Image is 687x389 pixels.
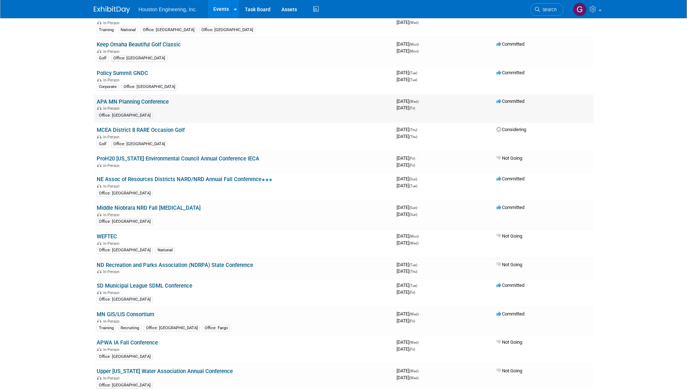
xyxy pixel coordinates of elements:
[409,163,415,167] span: (Fri)
[409,177,417,181] span: (Sun)
[103,376,122,381] span: In-Person
[409,71,417,75] span: (Tue)
[409,369,419,373] span: (Wed)
[397,240,419,246] span: [DATE]
[97,269,101,273] img: In-Person Event
[97,49,101,53] img: In-Person Event
[97,347,101,351] img: In-Person Event
[103,290,122,295] span: In-Person
[409,106,415,110] span: (Fri)
[409,263,417,267] span: (Tue)
[97,368,233,375] a: Upper [US_STATE] Water Association Annual Conference
[420,233,421,239] span: -
[97,135,101,138] img: In-Person Event
[397,70,419,75] span: [DATE]
[497,70,524,75] span: Committed
[397,99,421,104] span: [DATE]
[94,6,130,13] img: ExhibitDay
[397,289,415,295] span: [DATE]
[409,340,419,344] span: (Wed)
[409,234,419,238] span: (Mon)
[497,368,522,373] span: Not Going
[97,218,153,225] div: Office: [GEOGRAPHIC_DATA]
[97,354,153,360] div: Office: [GEOGRAPHIC_DATA]
[409,290,415,294] span: (Fri)
[97,184,101,188] img: In-Person Event
[97,283,192,289] a: SD Municipal League SDML Conference
[397,375,419,380] span: [DATE]
[97,163,101,167] img: In-Person Event
[409,312,419,316] span: (Wed)
[97,311,154,318] a: MN GIS/LIS Consortium
[409,135,417,139] span: (Thu)
[397,20,419,25] span: [DATE]
[416,155,417,161] span: -
[97,382,153,389] div: Office: [GEOGRAPHIC_DATA]
[97,247,153,254] div: Office: [GEOGRAPHIC_DATA]
[144,325,200,331] div: Office: [GEOGRAPHIC_DATA]
[418,283,419,288] span: -
[97,112,153,119] div: Office: [GEOGRAPHIC_DATA]
[409,42,419,46] span: (Mon)
[97,84,119,90] div: Corporate
[409,49,419,53] span: (Mon)
[97,155,259,162] a: ProH20 [US_STATE] Environmental Council Annual Conference IECA
[97,205,201,211] a: Middle Niobrara NRD Fall [MEDICAL_DATA]
[139,7,197,12] span: Houston Engineering, Inc.
[97,233,117,240] a: WEFTEC
[497,155,522,161] span: Not Going
[103,49,122,54] span: In-Person
[103,241,122,246] span: In-Person
[420,99,421,104] span: -
[97,262,253,268] a: ND Recreation and Parks Association (NDRPA) State Conference
[497,127,526,132] span: Considering
[409,319,415,323] span: (Fri)
[97,319,101,323] img: In-Person Event
[103,213,122,217] span: In-Person
[420,339,421,345] span: -
[141,27,197,33] div: Office: [GEOGRAPHIC_DATA]
[397,339,421,345] span: [DATE]
[409,184,417,188] span: (Tue)
[103,106,122,111] span: In-Person
[497,99,524,104] span: Committed
[409,241,419,245] span: (Wed)
[397,212,417,217] span: [DATE]
[103,135,122,139] span: In-Person
[409,156,415,160] span: (Fri)
[497,339,522,345] span: Not Going
[397,368,421,373] span: [DATE]
[97,325,116,331] div: Training
[409,128,417,132] span: (Thu)
[409,376,419,380] span: (Wed)
[97,41,181,48] a: Keep Omaha Beautiful Golf Classic
[409,347,415,351] span: (Fri)
[397,105,415,110] span: [DATE]
[397,268,417,274] span: [DATE]
[103,78,122,83] span: In-Person
[111,55,167,62] div: Office: [GEOGRAPHIC_DATA]
[97,176,272,183] a: NE Assoc of Resources Districts NARD/NRD Annual Fall Conference
[418,205,419,210] span: -
[397,283,419,288] span: [DATE]
[397,183,417,188] span: [DATE]
[103,21,122,25] span: In-Person
[409,78,417,82] span: (Tue)
[97,99,169,105] a: APA MN Planning Conference
[155,247,175,254] div: National
[497,311,524,317] span: Committed
[418,176,419,181] span: -
[397,262,419,267] span: [DATE]
[97,376,101,380] img: In-Person Event
[420,41,421,47] span: -
[409,213,417,217] span: (Sun)
[97,21,101,24] img: In-Person Event
[97,27,116,33] div: Training
[97,141,109,147] div: Golf
[540,7,557,12] span: Search
[121,84,177,90] div: Office: [GEOGRAPHIC_DATA]
[103,347,122,352] span: In-Person
[97,296,153,303] div: Office: [GEOGRAPHIC_DATA]
[497,41,524,47] span: Committed
[497,233,522,239] span: Not Going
